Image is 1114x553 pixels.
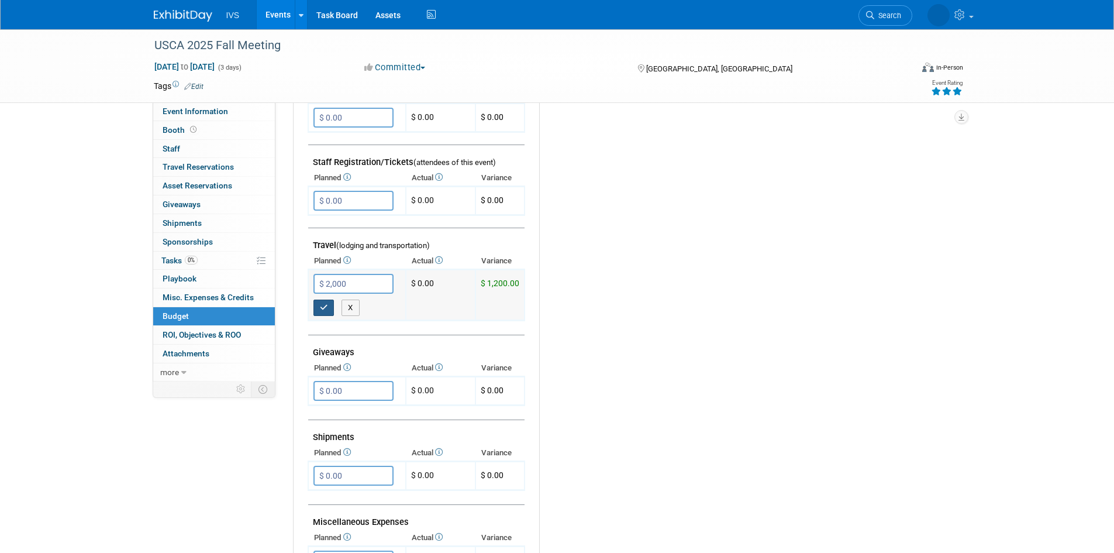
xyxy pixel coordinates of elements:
[163,125,199,135] span: Booth
[185,256,198,265] span: 0%
[150,35,895,56] div: USCA 2025 Fall Meeting
[163,349,209,358] span: Attachments
[163,274,196,283] span: Playbook
[481,195,503,205] span: $ 0.00
[406,360,475,376] th: Actual
[153,158,275,176] a: Travel Reservations
[153,102,275,121] a: Event Information
[406,530,475,546] th: Actual
[163,330,241,339] span: ROI, Objectives & ROO
[160,367,179,377] span: more
[153,270,275,288] a: Playbook
[406,104,475,132] td: $ 0.00
[154,61,215,72] span: [DATE] [DATE]
[475,530,525,546] th: Variance
[153,288,275,307] a: Misc. Expenses & Credits
[406,377,475,406] td: $ 0.00
[179,62,190,71] span: to
[475,445,525,461] th: Variance
[161,256,198,265] span: Tasks
[154,10,212,22] img: ExhibitDay
[406,187,475,215] td: $ 0.00
[336,241,430,250] span: (lodging and transportation)
[163,200,201,209] span: Giveaways
[858,5,912,26] a: Search
[153,177,275,195] a: Asset Reservations
[927,4,950,26] img: Carrie Rhoads
[217,64,242,71] span: (3 days)
[163,107,228,116] span: Event Information
[163,293,254,302] span: Misc. Expenses & Credits
[226,11,240,20] span: IVS
[163,311,189,321] span: Budget
[308,360,406,376] th: Planned
[308,170,406,186] th: Planned
[406,462,475,490] td: $ 0.00
[342,300,360,316] button: X
[153,252,275,270] a: Tasks0%
[231,382,251,397] td: Personalize Event Tab Strip
[163,144,180,153] span: Staff
[308,253,406,269] th: Planned
[163,237,213,246] span: Sponsorships
[360,61,430,74] button: Committed
[153,326,275,344] a: ROI, Objectives & ROO
[646,64,792,73] span: [GEOGRAPHIC_DATA], [GEOGRAPHIC_DATA]
[406,253,475,269] th: Actual
[406,445,475,461] th: Actual
[153,195,275,214] a: Giveaways
[308,420,525,445] td: Shipments
[406,270,475,321] td: $ 0.00
[475,170,525,186] th: Variance
[308,530,406,546] th: Planned
[188,125,199,134] span: Booth not reserved yet
[251,382,275,397] td: Toggle Event Tabs
[153,121,275,139] a: Booth
[475,253,525,269] th: Variance
[936,63,963,72] div: In-Person
[153,233,275,251] a: Sponsorships
[481,112,503,122] span: $ 0.00
[475,360,525,376] th: Variance
[931,80,963,86] div: Event Rating
[481,279,519,288] span: $ 1,200.00
[481,470,503,480] span: $ 0.00
[153,363,275,382] a: more
[153,214,275,232] a: Shipments
[308,335,525,360] td: Giveaways
[308,145,525,170] td: Staff Registration/Tickets
[308,445,406,461] th: Planned
[308,505,525,530] td: Miscellaneous Expenses
[184,83,204,91] a: Edit
[153,307,275,325] a: Budget
[413,158,496,167] span: (attendees of this event)
[922,63,934,72] img: Format-Inperson.png
[406,170,475,186] th: Actual
[481,386,503,395] span: $ 0.00
[163,218,202,228] span: Shipments
[153,140,275,158] a: Staff
[308,228,525,253] td: Travel
[153,345,275,363] a: Attachments
[154,80,204,92] td: Tags
[843,61,964,78] div: Event Format
[163,162,234,171] span: Travel Reservations
[874,11,901,20] span: Search
[163,181,232,190] span: Asset Reservations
